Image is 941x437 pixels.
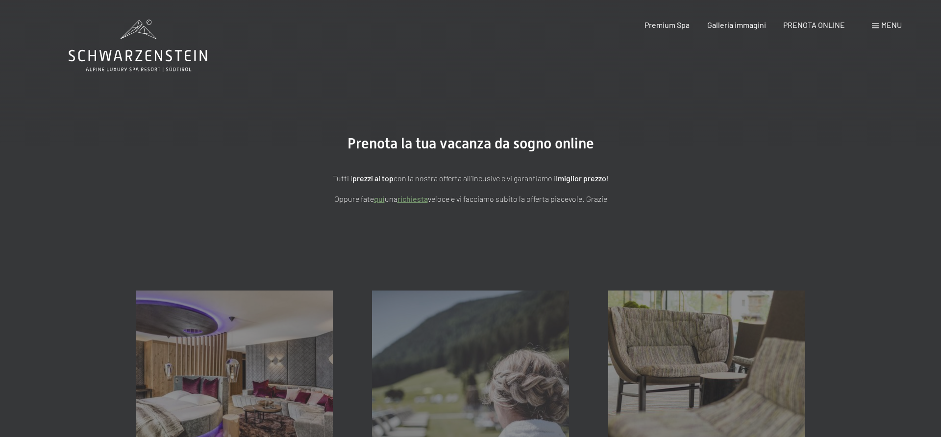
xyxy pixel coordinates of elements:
a: Premium Spa [644,20,690,29]
p: Tutti i con la nostra offerta all'incusive e vi garantiamo il ! [225,172,716,185]
strong: miglior prezzo [558,173,606,183]
p: Oppure fate una veloce e vi facciamo subito la offerta piacevole. Grazie [225,193,716,205]
a: PRENOTA ONLINE [783,20,845,29]
a: quì [374,194,385,203]
a: richiesta [397,194,428,203]
span: Prenota la tua vacanza da sogno online [347,135,594,152]
span: Consenso marketing* [376,242,450,252]
strong: prezzi al top [352,173,394,183]
a: Galleria immagini [707,20,766,29]
span: Menu [881,20,902,29]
